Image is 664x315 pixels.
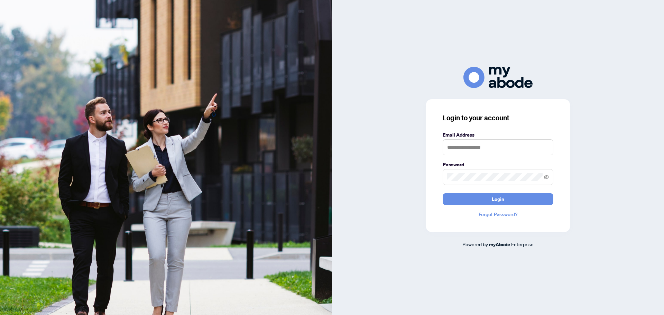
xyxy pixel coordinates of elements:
[443,211,553,218] a: Forgot Password?
[462,241,488,247] span: Powered by
[463,67,533,88] img: ma-logo
[544,175,549,179] span: eye-invisible
[492,194,504,205] span: Login
[489,241,510,248] a: myAbode
[443,113,553,123] h3: Login to your account
[511,241,534,247] span: Enterprise
[443,193,553,205] button: Login
[443,161,553,168] label: Password
[443,131,553,139] label: Email Address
